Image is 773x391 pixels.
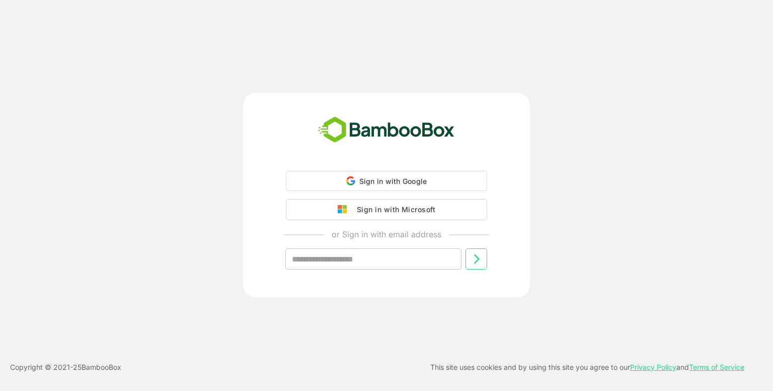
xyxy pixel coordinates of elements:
a: Privacy Policy [630,363,676,371]
a: Terms of Service [689,363,744,371]
p: or Sign in with email address [332,228,441,240]
img: google [338,205,352,214]
button: Sign in with Microsoft [286,199,487,220]
p: Copyright © 2021- 25 BambooBox [10,361,121,373]
div: Sign in with Microsoft [352,203,435,216]
span: Sign in with Google [359,177,427,185]
div: Sign in with Google [286,171,487,191]
p: This site uses cookies and by using this site you agree to our and [430,361,744,373]
img: bamboobox [313,113,460,147]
